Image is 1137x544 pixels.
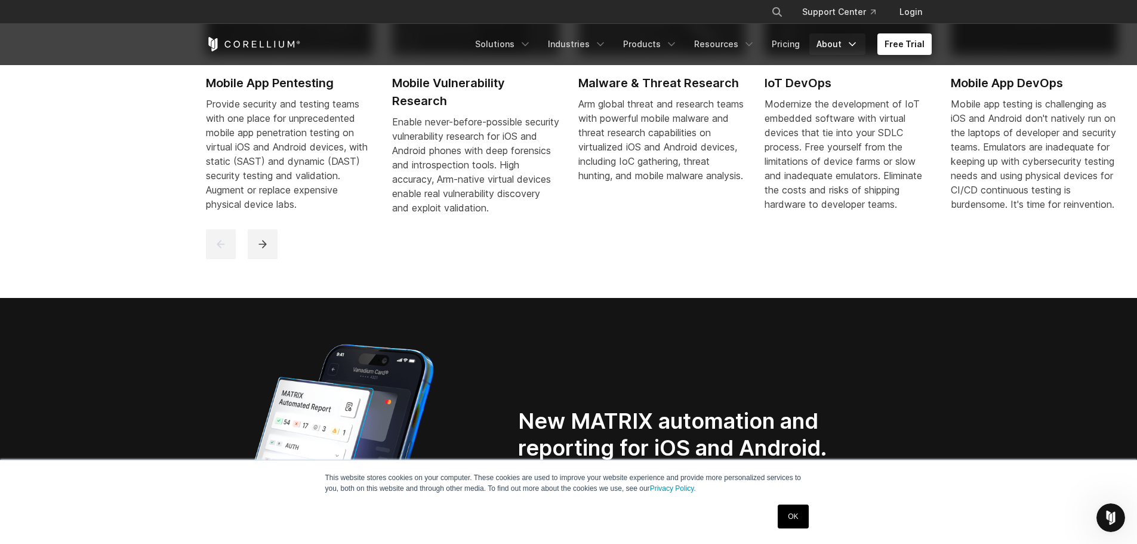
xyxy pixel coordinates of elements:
div: Enable never-before-possible security vulnerability research for iOS and Android phones with deep... [392,115,559,215]
iframe: Intercom live chat [1096,503,1125,532]
a: Pricing [765,33,807,55]
a: Support Center [793,1,885,23]
a: Corellium Home [206,37,301,51]
h2: Malware & Threat Research [578,74,745,92]
div: Navigation Menu [757,1,932,23]
a: Free Trial [877,33,932,55]
div: Provide security and testing teams with one place for unprecedented mobile app penetration testin... [206,97,373,211]
button: next [248,229,278,259]
h2: New MATRIX automation and reporting for iOS and Android. [518,408,886,462]
a: Login [890,1,932,23]
a: Resources [687,33,762,55]
a: OK [778,505,808,528]
h2: IoT DevOps [765,74,932,92]
div: Modernize the development of IoT embedded software with virtual devices that tie into your SDLC p... [765,97,932,211]
div: Arm global threat and research teams with powerful mobile malware and threat research capabilitie... [578,97,745,183]
h2: Mobile Vulnerability Research [392,74,559,110]
h2: Mobile App DevOps [951,74,1118,92]
a: Solutions [468,33,538,55]
a: Privacy Policy. [650,484,696,493]
div: Navigation Menu [468,33,932,55]
h2: Mobile App Pentesting [206,74,373,92]
a: Industries [541,33,614,55]
button: previous [206,229,236,259]
a: Products [616,33,685,55]
a: About [809,33,865,55]
button: Search [766,1,788,23]
p: This website stores cookies on your computer. These cookies are used to improve your website expe... [325,472,812,494]
div: Mobile app testing is challenging as iOS and Android don't natively run on the laptops of develop... [951,97,1118,211]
